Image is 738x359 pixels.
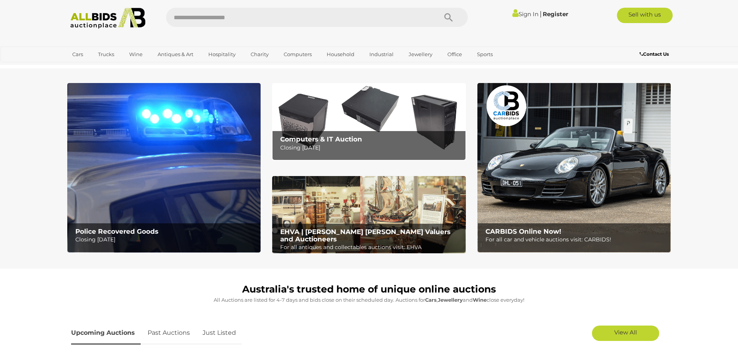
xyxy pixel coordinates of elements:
[477,83,671,253] img: CARBIDS Online Now!
[477,83,671,253] a: CARBIDS Online Now! CARBIDS Online Now! For all car and vehicle auctions visit: CARBIDS!
[280,143,461,153] p: Closing [DATE]
[614,329,637,336] span: View All
[71,284,667,295] h1: Australia's trusted home of unique online auctions
[67,83,261,253] img: Police Recovered Goods
[640,51,669,57] b: Contact Us
[197,322,242,344] a: Just Listed
[67,48,88,61] a: Cars
[425,297,437,303] strong: Cars
[540,10,542,18] span: |
[322,48,359,61] a: Household
[142,322,196,344] a: Past Auctions
[640,50,671,58] a: Contact Us
[93,48,119,61] a: Trucks
[473,297,487,303] strong: Wine
[442,48,467,61] a: Office
[71,322,141,344] a: Upcoming Auctions
[512,10,539,18] a: Sign In
[272,83,465,160] img: Computers & IT Auction
[404,48,437,61] a: Jewellery
[153,48,198,61] a: Antiques & Art
[272,176,465,254] a: EHVA | Evans Hastings Valuers and Auctioneers EHVA | [PERSON_NAME] [PERSON_NAME] Valuers and Auct...
[272,83,465,160] a: Computers & IT Auction Computers & IT Auction Closing [DATE]
[485,235,667,244] p: For all car and vehicle auctions visit: CARBIDS!
[592,326,659,341] a: View All
[617,8,673,23] a: Sell with us
[75,235,256,244] p: Closing [DATE]
[67,61,132,73] a: [GEOGRAPHIC_DATA]
[66,8,150,29] img: Allbids.com.au
[543,10,568,18] a: Register
[67,83,261,253] a: Police Recovered Goods Police Recovered Goods Closing [DATE]
[472,48,498,61] a: Sports
[429,8,468,27] button: Search
[485,228,561,235] b: CARBIDS Online Now!
[280,243,461,252] p: For all antiques and collectables auctions visit: EHVA
[124,48,148,61] a: Wine
[279,48,317,61] a: Computers
[246,48,274,61] a: Charity
[203,48,241,61] a: Hospitality
[272,176,465,254] img: EHVA | Evans Hastings Valuers and Auctioneers
[438,297,463,303] strong: Jewellery
[75,228,158,235] b: Police Recovered Goods
[71,296,667,304] p: All Auctions are listed for 4-7 days and bids close on their scheduled day. Auctions for , and cl...
[280,228,450,243] b: EHVA | [PERSON_NAME] [PERSON_NAME] Valuers and Auctioneers
[280,135,362,143] b: Computers & IT Auction
[364,48,399,61] a: Industrial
